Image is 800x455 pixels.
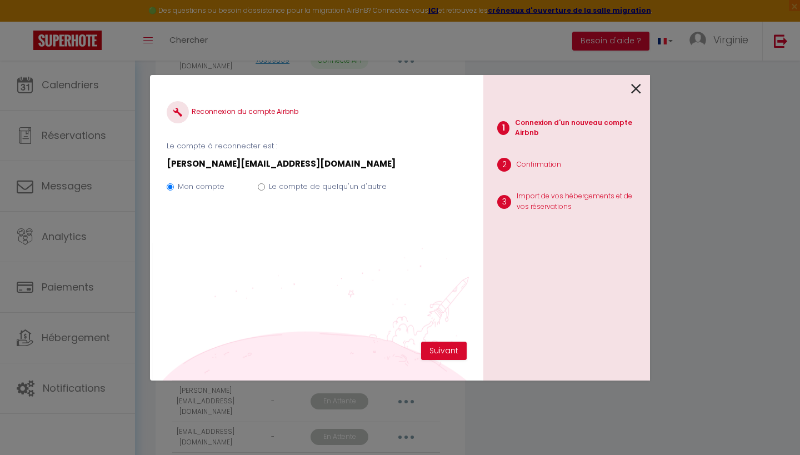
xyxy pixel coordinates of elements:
[167,157,467,171] p: [PERSON_NAME][EMAIL_ADDRESS][DOMAIN_NAME]
[167,101,467,123] h4: Reconnexion du compte Airbnb
[178,181,224,192] label: Mon compte
[9,4,42,38] button: Ouvrir le widget de chat LiveChat
[517,191,641,212] p: Import de vos hébergements et de vos réservations
[269,181,387,192] label: Le compte de quelqu'un d'autre
[497,158,511,172] span: 2
[497,121,509,135] span: 1
[517,159,561,170] p: Confirmation
[421,342,467,361] button: Suivant
[497,195,511,209] span: 3
[515,118,641,139] p: Connexion d'un nouveau compte Airbnb
[167,141,467,152] p: Le compte à reconnecter est :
